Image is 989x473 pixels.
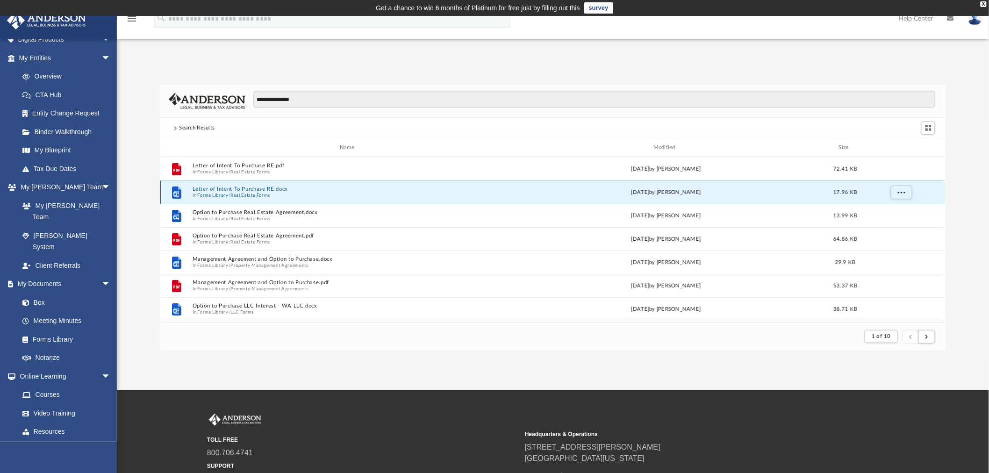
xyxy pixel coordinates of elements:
[13,349,120,367] a: Notarize
[13,141,120,160] a: My Blueprint
[833,190,857,195] span: 17.96 KB
[968,12,982,25] img: User Pic
[833,283,857,288] span: 53.37 KB
[193,169,506,175] span: In
[198,216,229,222] button: Forms Library
[101,367,120,386] span: arrow_drop_down
[865,330,898,343] button: 1 of 10
[230,193,270,199] button: Real Estate Forms
[101,441,120,460] span: arrow_drop_down
[193,233,506,239] button: Option to Purchase Real Estate Agreement.pdf
[207,436,518,444] small: TOLL FREE
[230,309,254,315] button: LLC Forms
[835,260,856,265] span: 29.9 KB
[509,143,823,152] div: Modified
[193,163,506,169] button: Letter of Intent To Purchase RE.pdf
[13,256,120,275] a: Client Referrals
[525,430,836,438] small: Headquarters & Operations
[833,213,857,218] span: 13.99 KB
[101,49,120,68] span: arrow_drop_down
[13,226,120,256] a: [PERSON_NAME] System
[198,239,229,245] button: Forms Library
[192,143,505,152] div: Name
[229,216,230,222] span: /
[13,423,120,441] a: Resources
[126,18,137,24] a: menu
[198,169,229,175] button: Forms Library
[230,216,270,222] button: Real Estate Forms
[13,312,120,330] a: Meeting Minutes
[193,210,506,216] button: Option to Purchase Real Estate Agreement.docx
[156,13,166,23] i: search
[4,11,89,29] img: Anderson Advisors Platinum Portal
[207,414,263,426] img: Anderson Advisors Platinum Portal
[230,286,308,292] button: Property Management Agreements
[13,196,115,226] a: My [PERSON_NAME] Team
[827,143,864,152] div: Size
[179,124,215,132] div: Search Results
[160,157,946,322] div: grid
[193,239,506,245] span: In
[230,239,270,245] button: Real Estate Forms
[13,386,120,404] a: Courses
[229,193,230,199] span: /
[229,309,230,315] span: /
[101,275,120,294] span: arrow_drop_down
[13,122,125,141] a: Binder Walkthrough
[509,258,823,267] div: [DATE] by [PERSON_NAME]
[193,186,506,193] button: Letter of Intent To Purchase RE.docx
[13,330,115,349] a: Forms Library
[833,166,857,172] span: 72.41 KB
[509,305,823,314] div: [DATE] by [PERSON_NAME]
[126,13,137,24] i: menu
[207,449,253,457] a: 800.706.4741
[584,2,613,14] a: survey
[525,454,645,462] a: [GEOGRAPHIC_DATA][US_STATE]
[193,280,506,286] button: Management Agreement and Option to Purchase.pdf
[891,186,912,200] button: More options
[198,286,229,292] button: Forms Library
[13,86,125,104] a: CTA Hub
[13,67,125,86] a: Overview
[198,263,229,269] button: Forms Library
[193,263,506,269] span: In
[833,307,857,312] span: 38.71 KB
[833,236,857,242] span: 64.86 KB
[13,104,125,123] a: Entity Change Request
[13,159,125,178] a: Tax Due Dates
[7,49,125,67] a: My Entitiesarrow_drop_down
[229,263,230,269] span: /
[7,367,120,386] a: Online Learningarrow_drop_down
[193,309,506,315] span: In
[229,239,230,245] span: /
[193,193,506,199] span: In
[509,212,823,220] div: [DATE] by [PERSON_NAME]
[101,178,120,197] span: arrow_drop_down
[7,30,125,49] a: Digital Productsarrow_drop_down
[7,275,120,294] a: My Documentsarrow_drop_down
[7,441,125,459] a: Billingarrow_drop_down
[230,169,270,175] button: Real Estate Forms
[509,188,823,197] div: [DATE] by [PERSON_NAME]
[253,91,935,108] input: Search files and folders
[229,286,230,292] span: /
[13,293,115,312] a: Box
[509,282,823,290] div: [DATE] by [PERSON_NAME]
[376,2,580,14] div: Get a chance to win 6 months of Platinum for free just by filling out this
[872,334,891,339] span: 1 of 10
[101,30,120,50] span: arrow_drop_down
[509,235,823,244] div: [DATE] by [PERSON_NAME]
[198,193,229,199] button: Forms Library
[165,143,188,152] div: id
[7,178,120,197] a: My [PERSON_NAME] Teamarrow_drop_down
[193,257,506,263] button: Management Agreement and Option to Purchase.docx
[193,303,506,309] button: Option to Purchase LLC Interest - WA LLC.docx
[921,122,935,135] button: Switch to Grid View
[230,263,308,269] button: Property Management Agreements
[509,165,823,173] div: [DATE] by [PERSON_NAME]
[193,286,506,292] span: In
[13,404,115,423] a: Video Training
[207,462,518,470] small: SUPPORT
